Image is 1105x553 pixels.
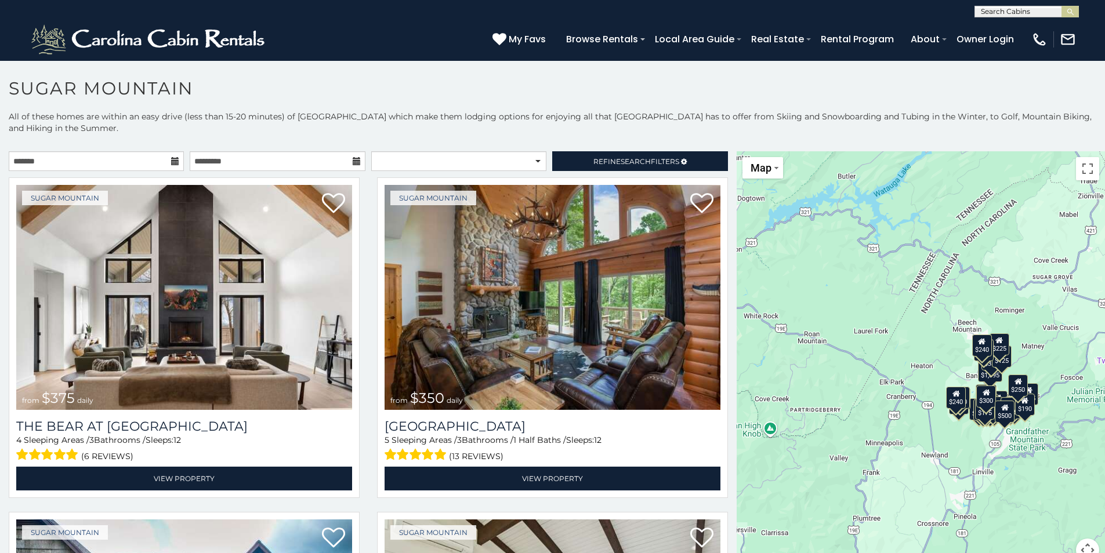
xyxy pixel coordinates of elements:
a: The Bear At [GEOGRAPHIC_DATA] [16,419,352,434]
span: Map [751,162,771,174]
span: 3 [89,435,94,445]
span: 12 [594,435,602,445]
span: (13 reviews) [449,449,503,464]
span: (6 reviews) [81,449,133,464]
a: View Property [385,467,720,490]
a: My Favs [492,32,549,47]
a: Local Area Guide [649,29,740,49]
button: Change map style [742,157,783,179]
span: from [390,396,408,405]
div: Sleeping Areas / Bathrooms / Sleeps: [385,434,720,464]
span: daily [447,396,463,405]
a: The Bear At Sugar Mountain from $375 daily [16,185,352,410]
div: $240 [972,334,992,356]
h3: Grouse Moor Lodge [385,419,720,434]
span: Search [621,157,651,166]
div: $225 [990,333,1009,355]
div: $155 [1019,383,1039,405]
a: Sugar Mountain [390,191,476,205]
button: Toggle fullscreen view [1076,157,1099,180]
span: daily [77,396,93,405]
img: White-1-2.png [29,22,270,57]
div: $125 [992,345,1012,368]
a: Owner Login [951,29,1020,49]
span: from [22,396,39,405]
a: Add to favorites [322,192,345,216]
div: $300 [977,385,997,408]
div: $1,095 [979,360,1003,382]
span: 12 [173,435,181,445]
div: $195 [1001,397,1021,419]
img: mail-regular-white.png [1060,31,1076,48]
span: $375 [42,390,75,406]
a: Browse Rentals [560,29,644,49]
span: 4 [16,435,21,445]
div: $190 [1015,394,1035,416]
img: phone-regular-white.png [1031,31,1048,48]
a: RefineSearchFilters [552,151,727,171]
div: $500 [995,401,1015,423]
span: 1 Half Baths / [513,435,566,445]
a: View Property [16,467,352,490]
img: The Bear At Sugar Mountain [16,185,352,410]
a: Add to favorites [690,192,713,216]
a: Sugar Mountain [390,525,476,540]
div: $200 [988,391,1008,413]
a: About [905,29,945,49]
h3: The Bear At Sugar Mountain [16,419,352,434]
span: My Favs [509,32,546,46]
div: $240 [947,387,966,409]
span: 5 [385,435,389,445]
div: $250 [1009,374,1028,396]
a: Sugar Mountain [22,525,108,540]
div: $175 [976,398,995,420]
span: 3 [457,435,462,445]
a: Add to favorites [322,526,345,551]
a: Add to favorites [690,526,713,551]
a: [GEOGRAPHIC_DATA] [385,419,720,434]
a: Real Estate [745,29,810,49]
a: Rental Program [815,29,900,49]
span: $350 [410,390,444,406]
div: $190 [976,384,996,406]
span: Refine Filters [593,157,679,166]
div: $155 [973,399,993,421]
a: Grouse Moor Lodge from $350 daily [385,185,720,410]
div: Sleeping Areas / Bathrooms / Sleeps: [16,434,352,464]
a: Sugar Mountain [22,191,108,205]
img: Grouse Moor Lodge [385,185,720,410]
